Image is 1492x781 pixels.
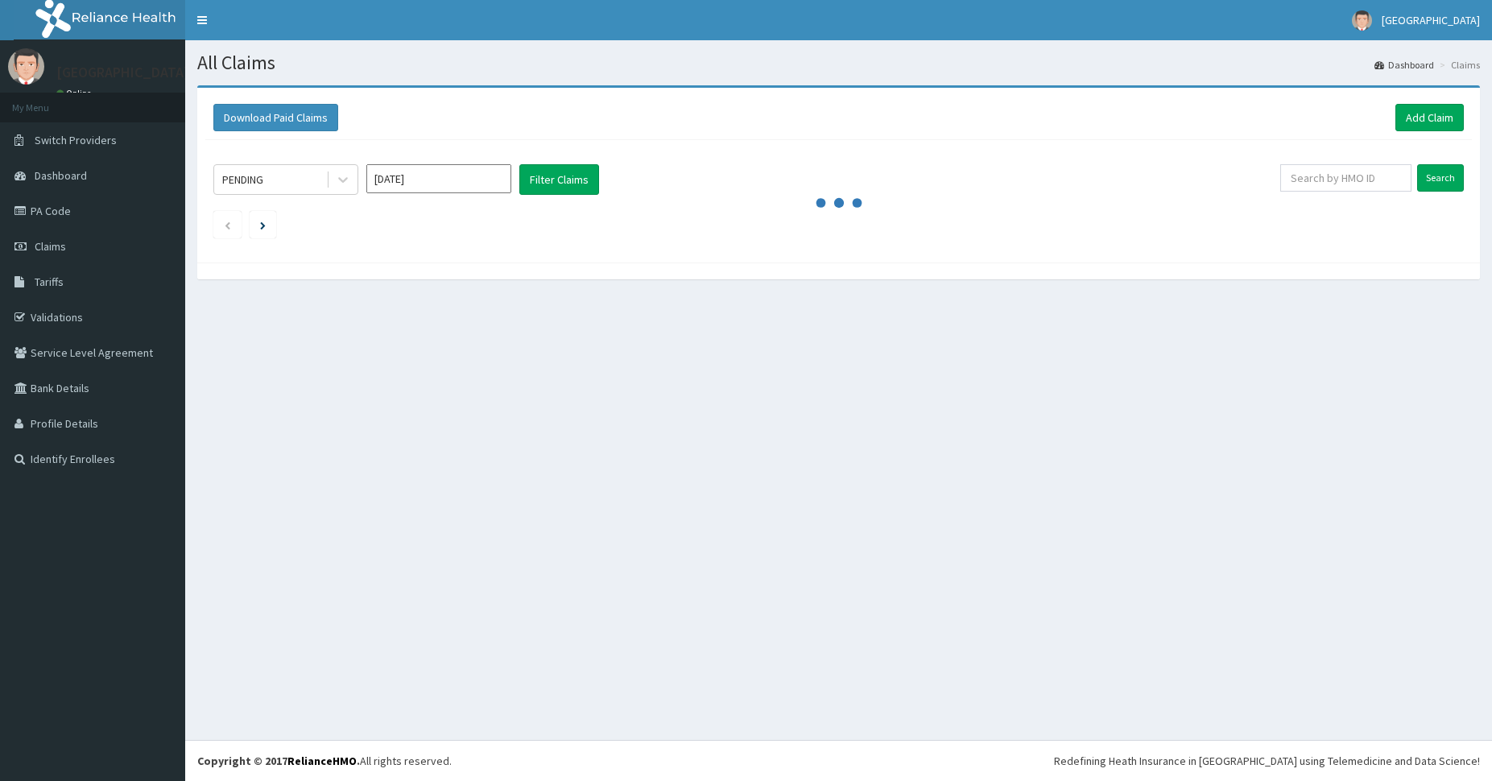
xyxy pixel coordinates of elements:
[224,217,231,232] a: Previous page
[35,275,64,289] span: Tariffs
[366,164,511,193] input: Select Month and Year
[287,754,357,768] a: RelianceHMO
[222,171,263,188] div: PENDING
[1374,58,1434,72] a: Dashboard
[185,740,1492,781] footer: All rights reserved.
[260,217,266,232] a: Next page
[56,88,95,99] a: Online
[1054,753,1480,769] div: Redefining Heath Insurance in [GEOGRAPHIC_DATA] using Telemedicine and Data Science!
[1395,104,1464,131] a: Add Claim
[815,179,863,227] svg: audio-loading
[1280,164,1411,192] input: Search by HMO ID
[1352,10,1372,31] img: User Image
[1417,164,1464,192] input: Search
[213,104,338,131] button: Download Paid Claims
[56,65,189,80] p: [GEOGRAPHIC_DATA]
[519,164,599,195] button: Filter Claims
[1382,13,1480,27] span: [GEOGRAPHIC_DATA]
[35,239,66,254] span: Claims
[197,52,1480,73] h1: All Claims
[8,48,44,85] img: User Image
[1436,58,1480,72] li: Claims
[197,754,360,768] strong: Copyright © 2017 .
[35,168,87,183] span: Dashboard
[35,133,117,147] span: Switch Providers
